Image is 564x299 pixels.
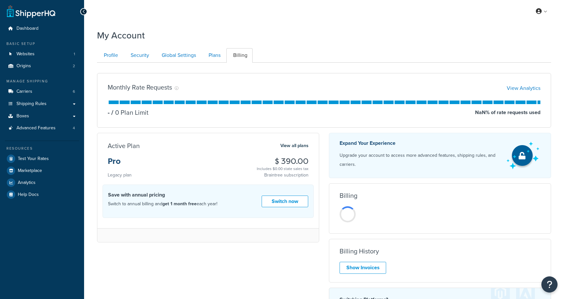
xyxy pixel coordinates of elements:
p: Switch to annual billing and each year! [108,200,217,208]
span: Websites [16,51,35,57]
h3: Monthly Rate Requests [108,84,172,91]
a: ShipperHQ Home [7,5,55,18]
li: Advanced Features [5,122,79,134]
span: Help Docs [18,192,39,198]
h3: Billing History [340,248,379,255]
a: Dashboard [5,23,79,35]
a: Boxes [5,110,79,122]
li: Carriers [5,86,79,98]
a: Plans [202,48,226,63]
a: Test Your Rates [5,153,79,165]
a: Marketplace [5,165,79,176]
a: View Analytics [507,84,540,92]
a: Expand Your Experience Upgrade your account to access more advanced features, shipping rules, and... [329,133,551,178]
a: Analytics [5,177,79,188]
span: Test Your Rates [18,156,49,162]
a: Switch now [262,196,308,208]
div: Includes $0.00 state sales tax [257,166,309,172]
span: 6 [73,89,75,94]
span: 2 [73,63,75,69]
a: Profile [97,48,123,63]
span: Advanced Features [16,125,56,131]
small: Legacy plan [108,172,132,178]
a: Help Docs [5,189,79,200]
h3: Pro [108,157,132,171]
span: Analytics [18,180,36,186]
p: Upgrade your account to access more advanced features, shipping rules, and carriers. [340,151,501,169]
strong: get 1 month free [162,200,197,207]
span: Carriers [16,89,32,94]
a: View all plans [280,142,309,150]
span: Marketplace [18,168,42,174]
span: Dashboard [16,26,38,31]
a: Websites 1 [5,48,79,60]
a: Advanced Features 4 [5,122,79,134]
a: Shipping Rules [5,98,79,110]
a: Origins 2 [5,60,79,72]
a: Show Invoices [340,262,386,274]
li: Origins [5,60,79,72]
div: Manage Shipping [5,79,79,84]
span: Shipping Rules [16,101,47,107]
div: Resources [5,146,79,151]
p: NaN % of rate requests used [475,108,540,117]
h4: Save with annual pricing [108,191,217,199]
h1: My Account [97,29,145,42]
p: - [108,108,110,117]
p: Expand Your Experience [340,139,501,148]
h3: $ 390.00 [257,157,309,166]
a: Security [124,48,154,63]
a: Billing [226,48,253,63]
p: 0 Plan Limit [110,108,148,117]
span: 4 [73,125,75,131]
a: Global Settings [155,48,201,63]
span: / [111,108,114,117]
h3: Active Plan [108,142,140,149]
div: Basic Setup [5,41,79,47]
a: Carriers 6 [5,86,79,98]
li: Websites [5,48,79,60]
span: 1 [74,51,75,57]
p: Braintree subscription [257,172,309,178]
span: Origins [16,63,31,69]
h3: Billing [340,192,357,199]
button: Open Resource Center [541,276,558,293]
span: Boxes [16,113,29,119]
